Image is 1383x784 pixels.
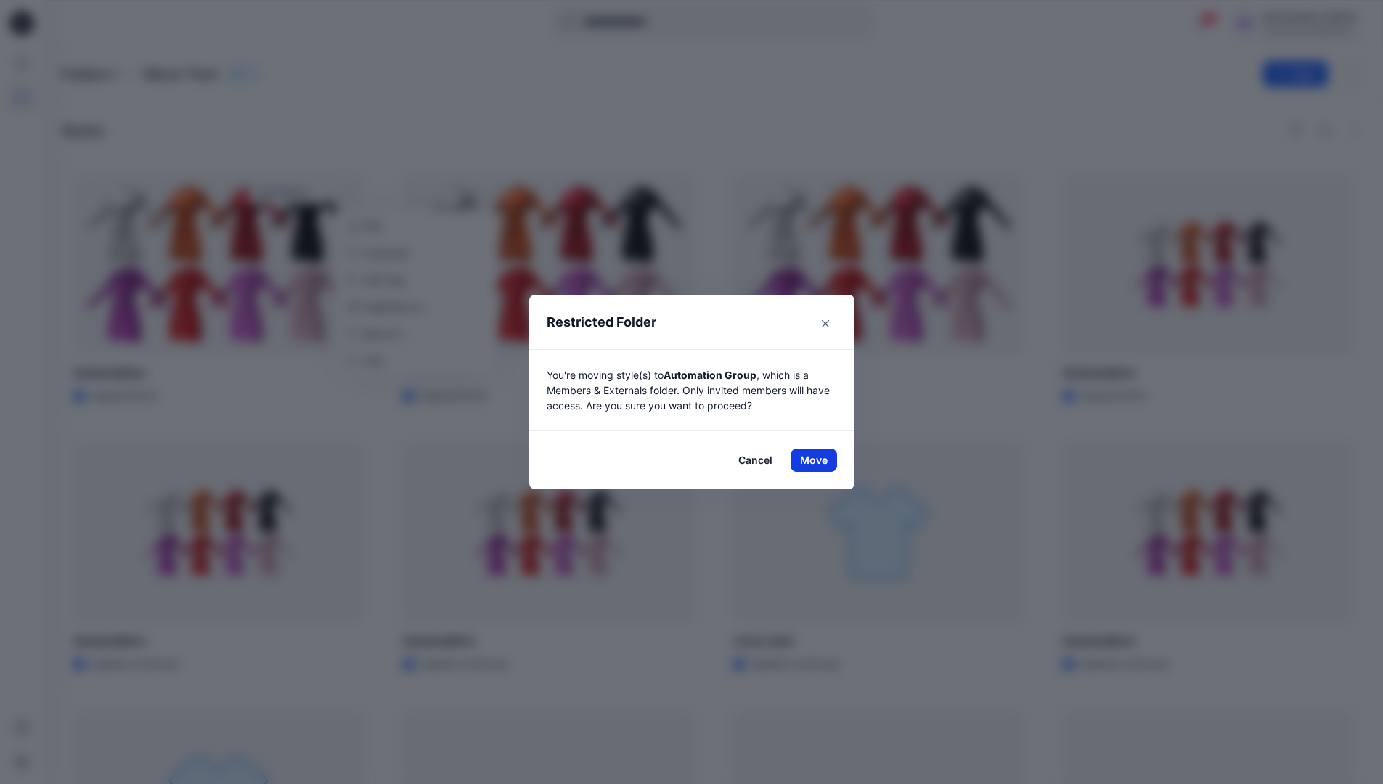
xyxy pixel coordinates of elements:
header: Restricted Folder [529,295,839,349]
button: Cancel [729,449,782,472]
p: You're moving style(s) to , which is a Members & Externals folder. Only invited members will have... [547,367,837,413]
button: Close [814,312,837,335]
button: Move [791,449,837,472]
strong: Automation Group [664,369,756,381]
